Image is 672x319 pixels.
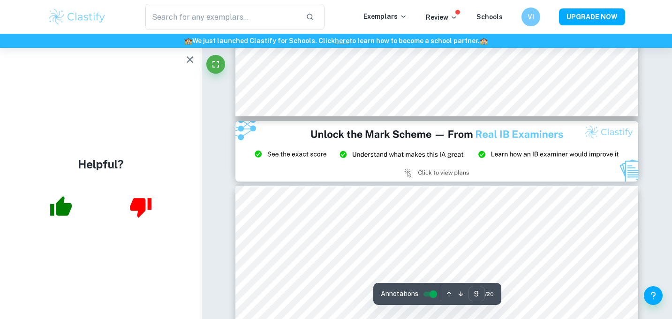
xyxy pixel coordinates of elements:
img: Ad [235,121,639,182]
input: Search for any exemplars... [145,4,299,30]
span: Annotations [381,289,418,299]
button: Help and Feedback [644,286,663,305]
span: 🏫 [184,37,192,45]
span: 🏫 [480,37,488,45]
span: / 20 [485,290,494,298]
p: Review [426,12,458,23]
button: VI [521,8,540,26]
button: UPGRADE NOW [559,8,625,25]
h6: We just launched Clastify for Schools. Click to learn how to become a school partner. [2,36,670,46]
a: Schools [476,13,503,21]
img: Clastify logo [47,8,107,26]
a: here [335,37,349,45]
h6: VI [525,12,536,22]
button: Fullscreen [206,55,225,74]
p: Exemplars [363,11,407,22]
h4: Helpful? [78,156,124,173]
